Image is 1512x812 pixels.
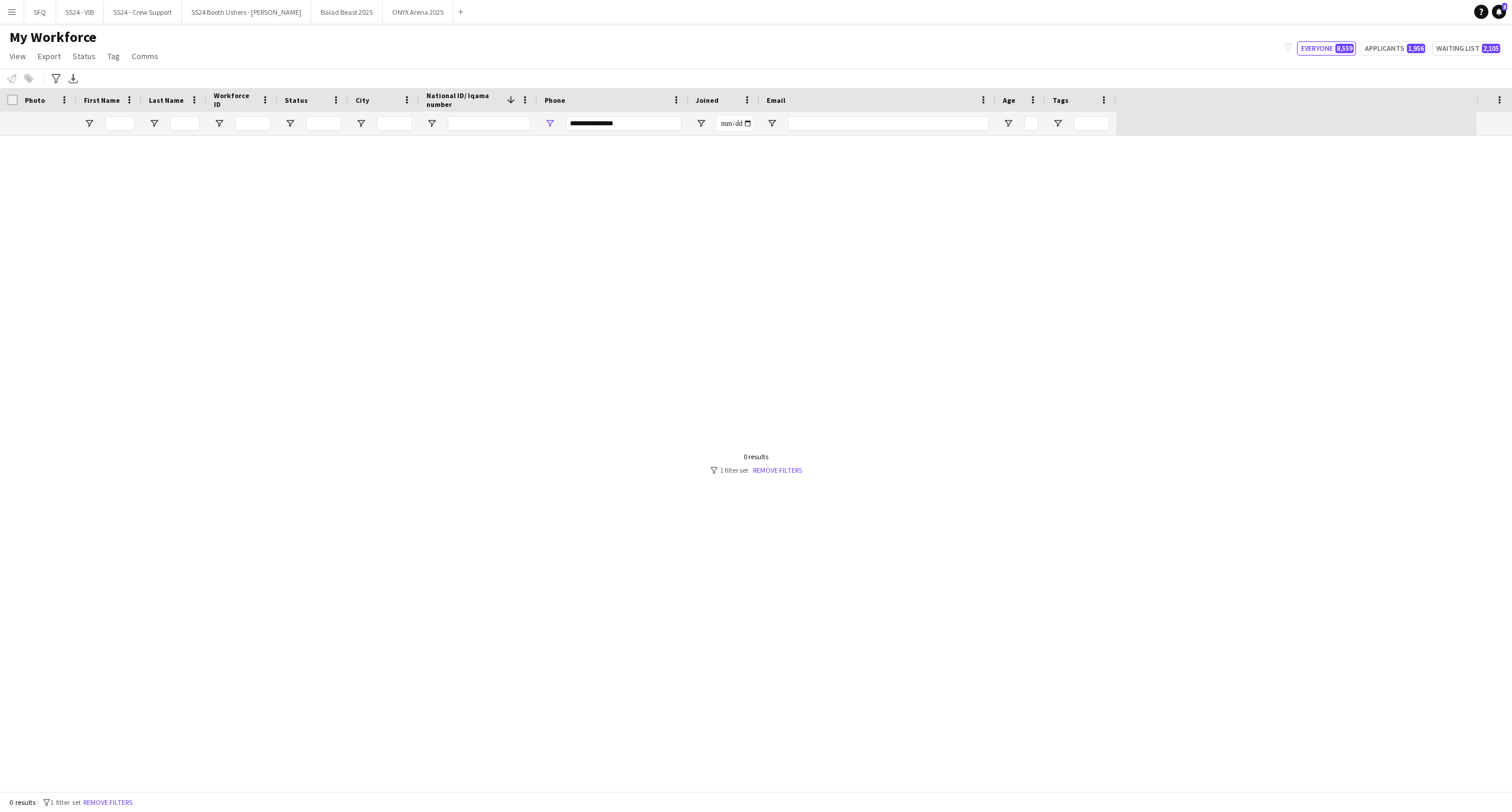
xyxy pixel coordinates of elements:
[49,72,63,86] app-action-btn: Advanced filters
[1003,118,1014,129] button: Open Filter Menu
[39,139,51,151] span: !
[9,51,26,61] span: View
[107,51,120,61] span: Tag
[1432,41,1503,56] button: Waiting list2,105
[132,51,158,61] span: Comms
[383,1,454,24] button: ONYX Arena 2025
[25,96,45,105] span: Photo
[356,96,369,105] span: City
[311,1,383,24] button: Balad Beast 2025
[426,148,462,157] span: 2198691525
[566,116,682,131] input: Phone Filter Input
[767,96,786,105] span: Email
[348,136,419,168] div: Jeddah
[306,116,341,131] input: Status Filter Input
[25,142,48,165] img: Mustafa Aldalati
[104,1,182,24] button: SS24 - Crew Support
[68,48,100,64] a: Status
[7,95,18,105] input: Column with Header Selection
[285,148,321,157] span: Declined
[545,96,565,105] span: Phone
[214,91,256,109] span: Workforce ID
[788,116,989,131] input: Email Filter Input
[545,118,555,129] button: Open Filter Menu
[1003,96,1015,105] span: Age
[711,452,802,461] div: 0 results
[207,136,278,168] div: 17833
[717,116,752,131] input: Joined Filter Input
[105,116,135,131] input: First Name Filter Input
[1074,116,1109,131] input: Tags Filter Input
[84,118,94,129] button: Open Filter Menu
[1502,3,1507,11] span: 5
[214,118,224,129] button: Open Filter Menu
[127,48,163,64] a: Comms
[24,1,56,24] button: SFQ
[56,1,104,24] button: SS24 - VIB
[285,96,308,105] span: Status
[142,136,207,168] div: Aldalati
[84,96,120,105] span: First Name
[689,136,760,168] div: [DATE]
[235,116,271,131] input: Workforce ID Filter Input
[1297,41,1356,56] button: Everyone8,559
[426,91,502,109] span: National ID/ Iqama number
[1024,116,1038,131] input: Age Filter Input
[1407,44,1425,53] span: 1,956
[426,118,437,129] button: Open Filter Menu
[50,798,81,807] span: 1 filter set
[1492,5,1506,19] a: 5
[33,48,66,64] a: Export
[1482,44,1500,53] span: 2,105
[760,136,996,168] div: [EMAIL_ADDRESS][DOMAIN_NAME]
[711,466,802,475] div: 1 filter set
[537,136,689,168] div: [PHONE_NUMBER]
[1361,41,1428,56] button: Applicants1,956
[38,51,61,61] span: Export
[356,118,366,129] button: Open Filter Menu
[767,118,777,129] button: Open Filter Menu
[753,466,802,475] a: Remove filters
[170,116,200,131] input: Last Name Filter Input
[81,796,135,809] button: Remove filters
[696,96,719,105] span: Joined
[103,48,125,64] a: Tag
[996,136,1045,168] div: 26
[448,116,530,131] input: National ID/ Iqama number Filter Input
[9,28,96,46] span: My Workforce
[1335,44,1354,53] span: 8,559
[1052,96,1068,105] span: Tags
[696,118,706,129] button: Open Filter Menu
[5,48,31,64] a: View
[1052,118,1063,129] button: Open Filter Menu
[377,116,412,131] input: City Filter Input
[182,1,311,24] button: SS24 Booth Ushers - [PERSON_NAME]
[66,72,80,86] app-action-btn: Export XLSX
[285,118,295,129] button: Open Filter Menu
[77,136,142,168] div: [PERSON_NAME]
[149,118,159,129] button: Open Filter Menu
[149,96,184,105] span: Last Name
[73,51,96,61] span: Status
